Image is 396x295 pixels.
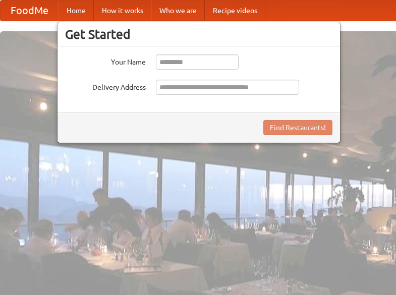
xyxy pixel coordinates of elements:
[65,27,332,42] h3: Get Started
[205,1,265,21] a: Recipe videos
[151,1,205,21] a: Who we are
[65,80,146,92] label: Delivery Address
[263,120,332,135] button: Find Restaurants!
[65,54,146,67] label: Your Name
[1,1,59,21] a: FoodMe
[94,1,151,21] a: How it works
[59,1,94,21] a: Home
